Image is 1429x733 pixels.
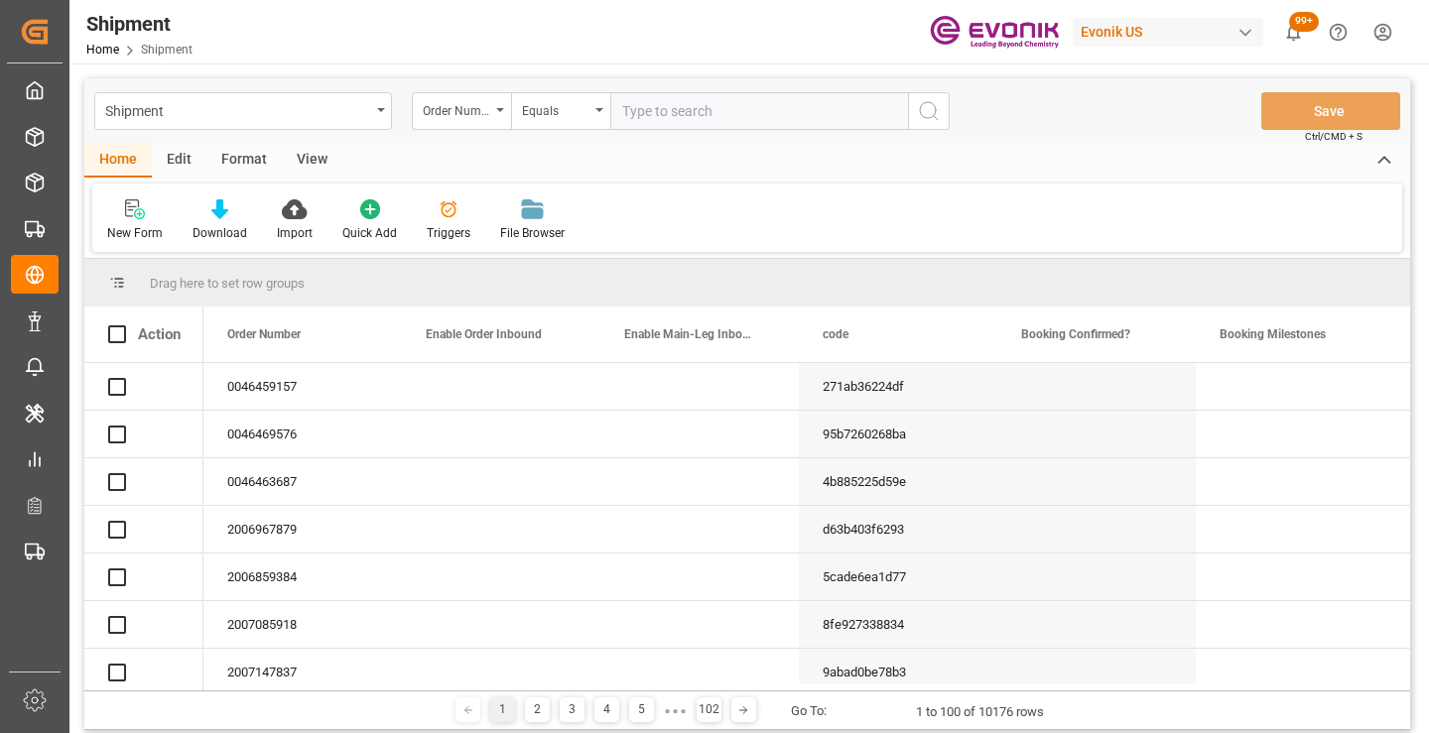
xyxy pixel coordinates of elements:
[610,92,908,130] input: Type to search
[664,703,686,718] div: ● ● ●
[791,701,827,721] div: Go To:
[277,224,313,242] div: Import
[206,144,282,178] div: Format
[500,224,565,242] div: File Browser
[908,92,950,130] button: search button
[84,363,203,411] div: Press SPACE to select this row.
[799,411,997,457] div: 95b7260268ba
[1073,13,1271,51] button: Evonik US
[426,327,542,341] span: Enable Order Inbound
[1316,10,1361,55] button: Help Center
[1073,18,1263,47] div: Evonik US
[282,144,342,178] div: View
[86,43,119,57] a: Home
[799,458,997,505] div: 4b885225d59e
[138,325,181,343] div: Action
[193,224,247,242] div: Download
[629,697,654,722] div: 5
[799,553,997,600] div: 5cade6ea1d77
[427,224,470,242] div: Triggers
[86,9,193,39] div: Shipment
[594,697,619,722] div: 4
[799,649,997,695] div: 9abad0be78b3
[930,15,1059,50] img: Evonik-brand-mark-Deep-Purple-RGB.jpeg_1700498283.jpeg
[84,144,152,178] div: Home
[203,553,402,600] div: 2006859384
[84,601,203,649] div: Press SPACE to select this row.
[94,92,392,130] button: open menu
[412,92,511,130] button: open menu
[203,506,402,552] div: 2006967879
[203,649,402,695] div: 2007147837
[697,697,721,722] div: 102
[107,224,163,242] div: New Form
[227,327,301,341] span: Order Number
[525,697,550,722] div: 2
[916,702,1044,722] div: 1 to 100 of 10176 rows
[203,601,402,648] div: 2007085918
[799,363,997,410] div: 271ab36224df
[150,276,305,291] span: Drag here to set row groups
[84,649,203,696] div: Press SPACE to select this row.
[1305,129,1363,144] span: Ctrl/CMD + S
[84,553,203,601] div: Press SPACE to select this row.
[152,144,206,178] div: Edit
[490,697,515,722] div: 1
[799,601,997,648] div: 8fe927338834
[84,506,203,553] div: Press SPACE to select this row.
[1271,10,1316,55] button: show 100 new notifications
[84,458,203,506] div: Press SPACE to select this row.
[203,411,402,457] div: 0046469576
[203,363,402,410] div: 0046459157
[105,97,370,122] div: Shipment
[203,458,402,505] div: 0046463687
[1289,12,1319,32] span: 99+
[342,224,397,242] div: Quick Add
[1220,327,1326,341] span: Booking Milestones
[823,327,848,341] span: code
[624,327,757,341] span: Enable Main-Leg Inbound
[1021,327,1130,341] span: Booking Confirmed?
[511,92,610,130] button: open menu
[560,697,585,722] div: 3
[423,97,490,120] div: Order Number
[522,97,589,120] div: Equals
[84,411,203,458] div: Press SPACE to select this row.
[1261,92,1400,130] button: Save
[799,506,997,552] div: d63b403f6293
